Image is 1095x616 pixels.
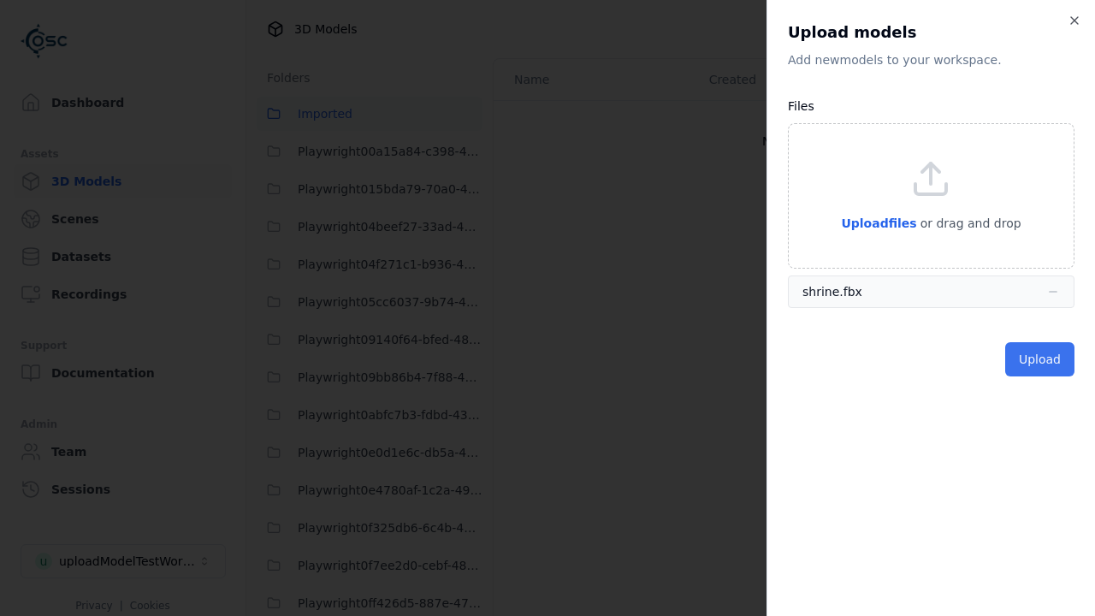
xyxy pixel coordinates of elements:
[802,283,862,300] div: shrine.fbx
[1005,342,1074,376] button: Upload
[788,51,1074,68] p: Add new model s to your workspace.
[917,213,1021,234] p: or drag and drop
[841,216,916,230] span: Upload files
[788,99,814,113] label: Files
[788,21,1074,44] h2: Upload models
